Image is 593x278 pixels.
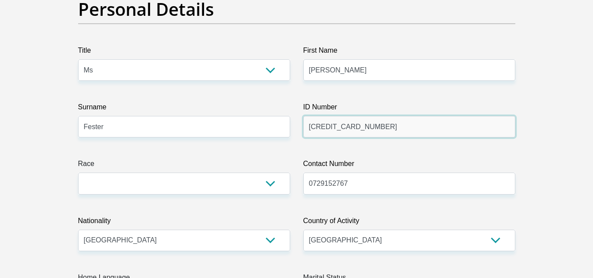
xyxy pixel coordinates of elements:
label: ID Number [303,102,515,116]
label: First Name [303,45,515,59]
label: Nationality [78,216,290,230]
label: Race [78,159,290,173]
input: Surname [78,116,290,137]
input: Contact Number [303,173,515,194]
input: First Name [303,59,515,81]
label: Title [78,45,290,59]
label: Contact Number [303,159,515,173]
label: Surname [78,102,290,116]
input: ID Number [303,116,515,137]
label: Country of Activity [303,216,515,230]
